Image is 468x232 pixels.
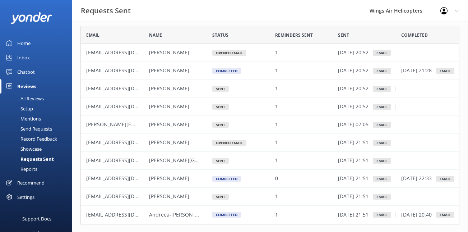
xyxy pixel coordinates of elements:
[86,175,170,182] span: [EMAIL_ADDRESS][DOMAIN_NAME]
[212,176,241,182] div: Completed
[4,94,44,104] div: All Reviews
[86,211,170,218] span: [EMAIL_ADDRESS][DOMAIN_NAME]
[86,157,170,164] span: [EMAIL_ADDRESS][DOMAIN_NAME]
[80,44,459,224] div: grid
[4,134,72,144] a: Record Feedback
[212,122,229,128] div: Sent
[436,68,454,74] div: email
[401,139,403,147] p: -
[338,121,369,129] p: [DATE] 07:05
[81,5,131,17] h3: Requests Sent
[212,212,241,218] div: Completed
[80,80,459,98] div: row
[373,50,391,56] div: Email
[275,103,278,111] p: 1
[401,67,432,75] p: [DATE] 21:28
[4,114,72,124] a: Mentions
[212,104,229,110] div: Sent
[338,139,369,147] p: [DATE] 21:51
[275,175,278,183] p: 0
[86,193,170,200] span: [EMAIL_ADDRESS][DOMAIN_NAME]
[149,211,212,218] span: Andreea-[PERSON_NAME]
[338,103,369,111] p: [DATE] 20:52
[149,121,189,128] span: [PERSON_NAME]
[149,193,189,200] span: [PERSON_NAME]
[80,170,459,188] div: row
[86,49,170,56] span: [EMAIL_ADDRESS][DOMAIN_NAME]
[149,103,189,110] span: [PERSON_NAME]
[338,67,369,75] p: [DATE] 20:52
[212,86,229,92] div: Sent
[338,32,349,38] span: Sent
[401,121,403,129] p: -
[17,190,34,204] div: Settings
[80,44,459,62] div: row
[4,124,72,134] a: Send Requests
[86,85,170,92] span: [EMAIL_ADDRESS][DOMAIN_NAME]
[338,175,369,183] p: [DATE] 21:51
[373,158,391,164] div: Email
[401,103,403,111] p: -
[22,211,51,226] div: Support Docs
[338,193,369,201] p: [DATE] 21:51
[401,32,428,38] span: Completed
[275,139,278,147] p: 1
[401,193,403,201] p: -
[275,67,278,75] p: 1
[4,94,72,104] a: All Reviews
[373,140,391,146] div: Email
[275,193,278,201] p: 1
[4,144,42,154] div: Showcase
[373,212,391,218] div: Email
[275,121,278,129] p: 1
[86,32,99,38] span: Email
[149,67,189,74] span: [PERSON_NAME]
[212,50,246,56] div: Opened Email
[212,68,241,74] div: Completed
[149,49,189,56] span: [PERSON_NAME]
[4,124,52,134] div: Send Requests
[80,116,459,134] div: row
[373,194,391,200] div: Email
[338,211,369,219] p: [DATE] 21:51
[17,50,30,65] div: Inbox
[80,134,459,152] div: row
[338,85,369,93] p: [DATE] 20:52
[373,86,391,92] div: Email
[401,157,403,165] p: -
[373,122,391,128] div: Email
[401,175,432,183] p: [DATE] 22:33
[373,176,391,182] div: Email
[149,139,189,146] span: [PERSON_NAME]
[17,176,45,190] div: Recommend
[275,32,313,38] span: Reminders Sent
[212,140,246,146] div: Opened Email
[86,139,170,146] span: [EMAIL_ADDRESS][DOMAIN_NAME]
[149,85,189,92] span: [PERSON_NAME]
[149,157,240,164] span: [PERSON_NAME][GEOGRAPHIC_DATA]
[80,62,459,80] div: row
[338,157,369,165] p: [DATE] 21:51
[80,152,459,170] div: row
[212,32,228,38] span: Status
[4,134,57,144] div: Record Feedback
[275,211,278,219] p: 1
[373,104,391,110] div: Email
[275,49,278,57] p: 1
[401,85,403,93] p: -
[17,65,35,79] div: Chatbot
[4,164,37,174] div: Reports
[4,154,54,164] div: Requests Sent
[86,103,170,110] span: [EMAIL_ADDRESS][DOMAIN_NAME]
[4,104,33,114] div: Setup
[275,85,278,93] p: 1
[212,158,229,164] div: Sent
[86,121,210,128] span: [PERSON_NAME][EMAIL_ADDRESS][DOMAIN_NAME]
[373,68,391,74] div: Email
[80,98,459,116] div: row
[401,211,432,219] p: [DATE] 20:40
[11,12,52,24] img: yonder-white-logo.png
[4,144,72,154] a: Showcase
[80,206,459,224] div: row
[4,154,72,164] a: Requests Sent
